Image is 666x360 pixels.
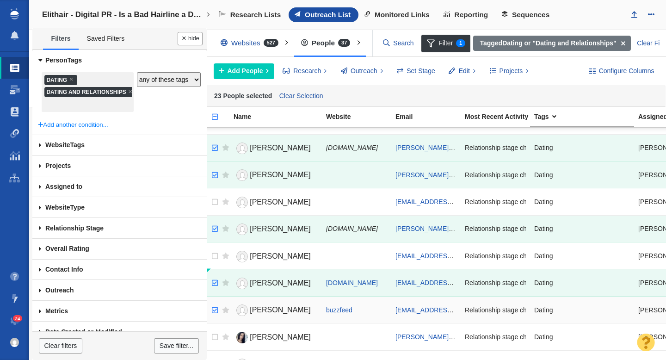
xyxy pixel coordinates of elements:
[38,121,108,129] a: Add another condition...
[326,279,378,286] a: [DOMAIN_NAME]
[214,32,290,54] div: Websites
[480,38,616,48] strong: Dating or "Dating and Relationships"
[444,63,481,79] button: Edit
[465,143,646,152] span: Relationship stage changed to: Attempting To Reach, 1 Attempt
[465,279,588,287] span: Relationship stage changed to: Not Started
[421,35,470,52] span: Filter
[496,7,557,22] a: Sequences
[214,63,274,79] button: Add People
[375,11,430,19] span: Monitored Links
[32,197,207,218] a: Type
[79,29,133,49] a: Saved Filters
[250,144,311,152] span: [PERSON_NAME]
[465,306,588,314] span: Relationship stage changed to: Not Started
[234,113,325,120] div: Name
[250,252,311,260] span: [PERSON_NAME]
[335,63,388,79] button: Outreach
[154,338,198,354] a: Save filter...
[407,66,435,76] span: Set Stage
[480,39,502,47] b: Tagged
[45,204,70,211] span: Website
[534,113,637,121] a: Tags
[289,7,358,22] a: Outreach List
[214,92,272,99] strong: 23 People selected
[250,333,311,341] span: [PERSON_NAME]
[326,113,395,120] div: Website
[465,224,646,233] span: Relationship stage changed to: Attempting To Reach, 1 Attempt
[213,7,289,22] a: Research Lists
[32,239,207,260] a: Overall Rating
[234,113,325,121] a: Name
[395,306,558,314] a: [EMAIL_ADDRESS][PERSON_NAME][DOMAIN_NAME]
[395,113,464,121] a: Email
[584,63,660,79] button: Configure Columns
[395,252,505,260] a: [EMAIL_ADDRESS][DOMAIN_NAME]
[465,252,626,260] span: Relationship stage changed to: Unsuccessful - No Reply
[395,144,612,151] a: [PERSON_NAME][EMAIL_ADDRESS][PERSON_NAME][DOMAIN_NAME]
[250,306,311,314] span: [PERSON_NAME]
[438,7,496,22] a: Reporting
[277,89,325,103] a: Clear Selection
[395,225,558,232] a: [PERSON_NAME][EMAIL_ADDRESS][DOMAIN_NAME]
[178,32,203,45] button: Done
[234,275,318,292] a: [PERSON_NAME]
[326,306,352,314] a: buzzfeed
[32,135,207,156] a: Tags
[277,63,333,79] button: Research
[326,113,395,121] a: Website
[13,315,23,322] span: 24
[32,260,207,280] a: Contact Info
[228,66,263,76] span: Add People
[250,198,311,206] span: [PERSON_NAME]
[32,301,207,322] a: Metrics
[465,113,533,120] div: Most Recent Activity
[234,140,318,156] a: [PERSON_NAME]
[455,11,488,19] span: Reporting
[395,333,558,341] a: [PERSON_NAME][EMAIL_ADDRESS][DOMAIN_NAME]
[534,171,553,179] span: Dating
[44,75,77,85] li: Dating
[293,66,321,76] span: Research
[534,143,553,152] span: Dating
[45,56,67,64] span: Person
[499,66,523,76] span: Projects
[534,252,553,260] span: Dating
[234,194,318,211] a: [PERSON_NAME]
[250,279,311,287] span: [PERSON_NAME]
[32,156,207,177] a: Projects
[358,7,438,22] a: Monitored Links
[392,63,441,79] button: Set Stage
[264,39,278,47] span: 527
[395,113,464,120] div: Email
[32,322,207,342] a: Date Created or Modified
[234,329,318,346] a: [PERSON_NAME]
[465,171,646,179] span: Relationship stage changed to: Attempting To Reach, 1 Attempt
[456,39,465,47] span: 1
[234,248,318,265] a: [PERSON_NAME]
[32,280,207,301] a: Outreach
[534,279,553,287] span: Dating
[250,171,311,179] span: [PERSON_NAME]
[326,225,378,232] span: [DOMAIN_NAME]
[465,198,646,206] span: Relationship stage changed to: Attempting To Reach, 1 Attempt
[250,225,311,233] span: [PERSON_NAME]
[234,302,318,318] a: [PERSON_NAME]
[395,279,505,286] a: [EMAIL_ADDRESS][DOMAIN_NAME]
[43,29,79,49] a: Filters
[10,8,18,19] img: buzzstream_logo_iconsimple.png
[534,224,553,233] span: Dating
[395,198,558,205] a: [EMAIL_ADDRESS][PERSON_NAME][DOMAIN_NAME]
[395,171,612,179] a: [PERSON_NAME][EMAIL_ADDRESS][PERSON_NAME][DOMAIN_NAME]
[599,66,654,76] span: Configure Columns
[32,50,207,71] a: Tags
[42,10,204,19] h4: Elithair - Digital PR - Is a Bad Hairline a Dating Dealbreaker?
[534,198,553,206] span: Dating
[230,11,281,19] span: Research Lists
[305,11,351,19] span: Outreach List
[234,167,318,183] a: [PERSON_NAME]
[465,333,588,341] span: Relationship stage changed to: Not Started
[44,87,136,97] li: Dating and Relationships
[39,338,82,354] a: Clear filters
[128,88,132,95] span: ×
